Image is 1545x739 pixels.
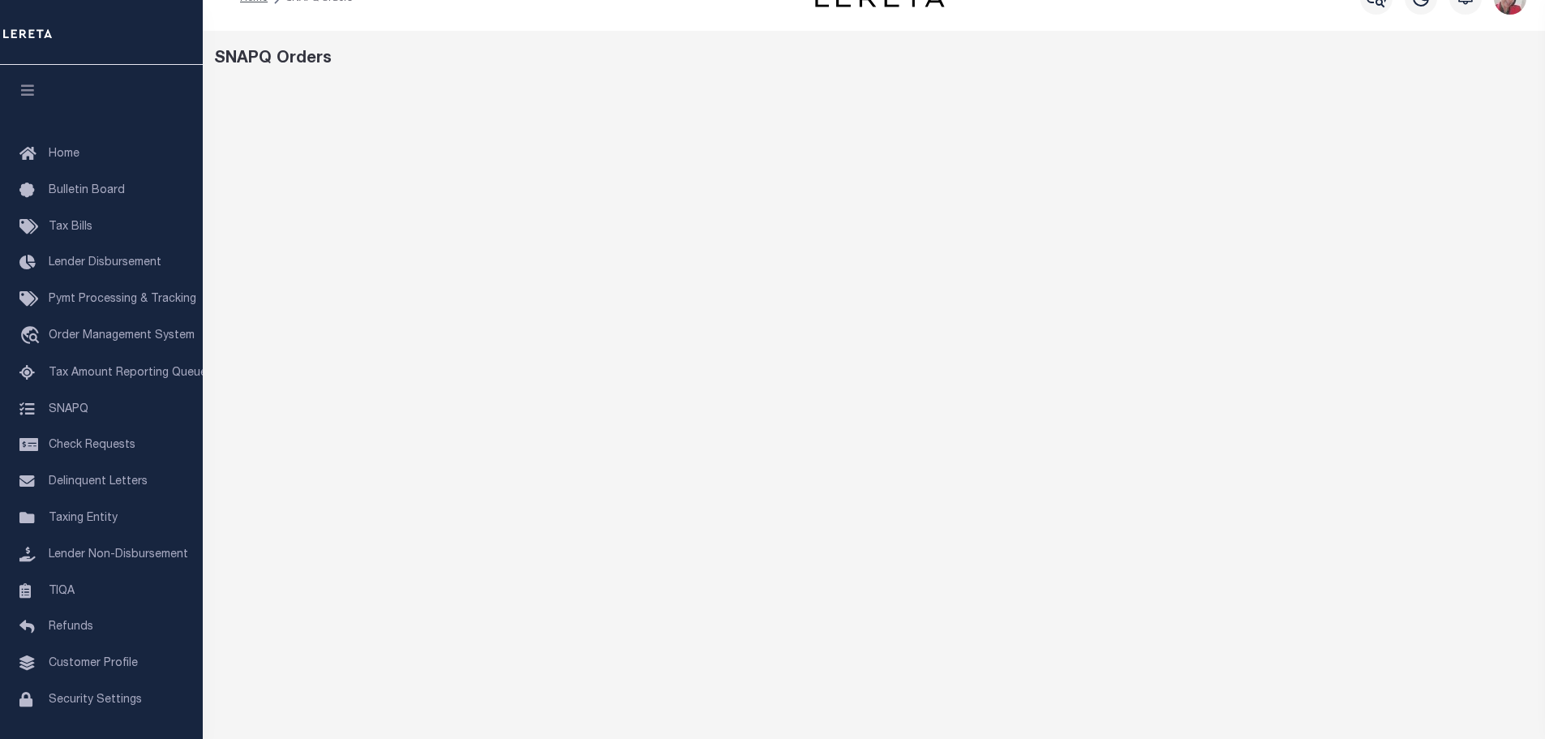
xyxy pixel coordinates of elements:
[214,47,1534,71] div: SNAPQ Orders
[49,403,88,415] span: SNAPQ
[49,476,148,488] span: Delinquent Letters
[49,367,207,379] span: Tax Amount Reporting Queue
[49,621,93,633] span: Refunds
[49,658,138,669] span: Customer Profile
[49,440,135,451] span: Check Requests
[49,513,118,524] span: Taxing Entity
[49,185,125,196] span: Bulletin Board
[49,221,92,233] span: Tax Bills
[19,326,45,347] i: travel_explore
[49,148,79,160] span: Home
[49,549,188,561] span: Lender Non-Disbursement
[49,330,195,342] span: Order Management System
[49,294,196,305] span: Pymt Processing & Tracking
[49,257,161,269] span: Lender Disbursement
[49,694,142,706] span: Security Settings
[49,585,75,596] span: TIQA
